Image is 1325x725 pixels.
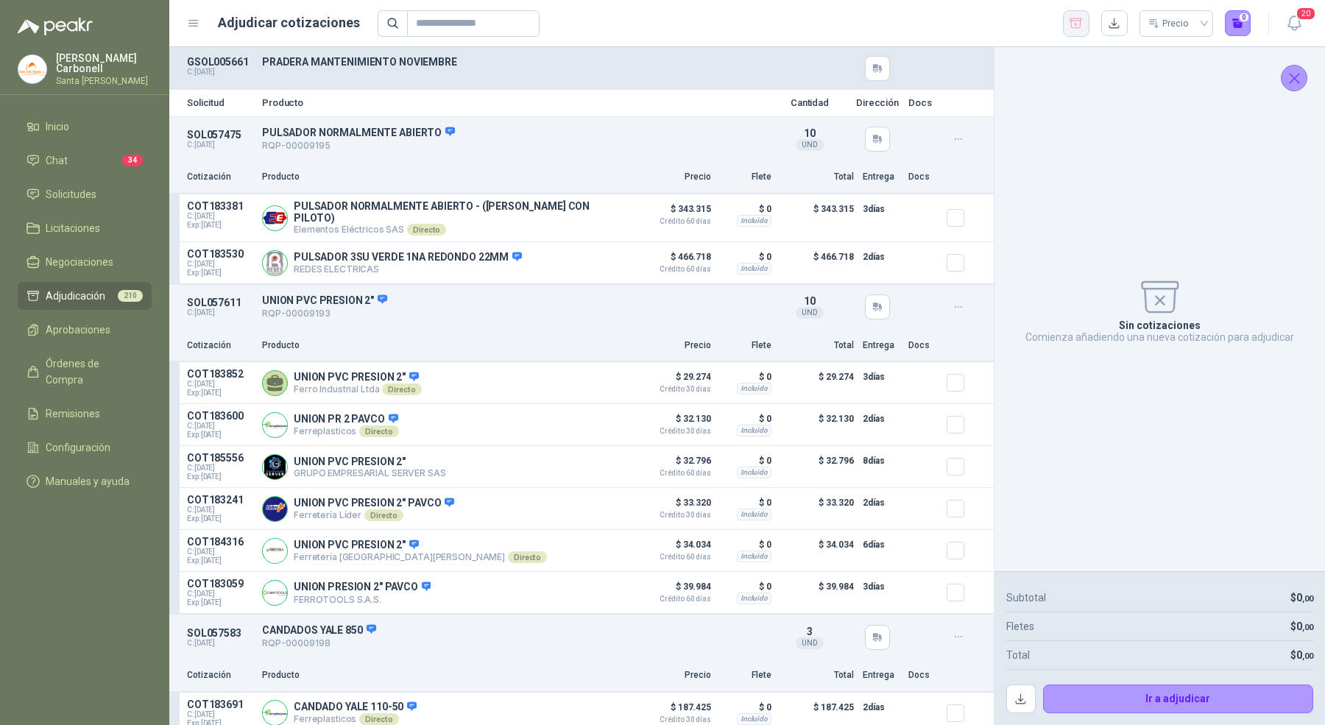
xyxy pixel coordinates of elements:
[263,206,287,230] img: Company Logo
[187,473,253,481] span: Exp: [DATE]
[46,254,113,270] span: Negociaciones
[187,380,253,389] span: C: [DATE]
[1296,7,1316,21] span: 20
[187,56,253,68] p: GSOL005661
[796,307,824,319] div: UND
[637,428,711,435] span: Crédito 30 días
[18,113,152,141] a: Inicio
[637,668,711,682] p: Precio
[18,282,152,310] a: Adjudicación210
[720,668,771,682] p: Flete
[804,127,816,139] span: 10
[1148,13,1191,35] div: Precio
[637,266,711,273] span: Crédito 60 días
[263,701,287,725] img: Company Logo
[187,699,253,710] p: COT183691
[18,146,152,174] a: Chat34
[737,509,771,520] div: Incluido
[508,551,547,563] div: Directo
[294,581,431,594] p: UNION PRESION 2" PAVCO
[187,248,253,260] p: COT183530
[263,455,287,479] img: Company Logo
[863,452,900,470] p: 8 días
[863,248,900,266] p: 2 días
[294,371,422,384] p: UNION PVC PRESION 2"
[637,512,711,519] span: Crédito 30 días
[780,452,854,481] p: $ 32.796
[294,539,547,552] p: UNION PVC PRESION 2"
[1302,651,1313,661] span: ,00
[46,220,100,236] span: Licitaciones
[637,170,711,184] p: Precio
[637,554,711,561] span: Crédito 60 días
[262,637,764,651] p: RQP-00009198
[18,350,152,394] a: Órdenes de Compra
[1281,65,1307,91] button: Cerrar
[187,506,253,514] span: C: [DATE]
[18,467,152,495] a: Manuales y ayuda
[855,98,900,107] p: Dirección
[1302,623,1313,632] span: ,00
[187,556,253,565] span: Exp: [DATE]
[46,119,69,135] span: Inicio
[737,263,771,275] div: Incluido
[1296,649,1313,661] span: 0
[294,456,446,467] p: UNION PVC PRESION 2"
[637,578,711,603] p: $ 39.984
[187,668,253,682] p: Cotización
[262,307,764,321] p: RQP-00009193
[262,623,764,637] p: CANDADOS YALE 850
[1290,618,1313,634] p: $
[187,422,253,431] span: C: [DATE]
[187,410,253,422] p: COT183600
[637,386,711,393] span: Crédito 30 días
[807,626,813,637] span: 3
[637,716,711,724] span: Crédito 30 días
[637,410,711,435] p: $ 32.130
[294,701,417,714] p: CANDADO YALE 110-50
[908,170,938,184] p: Docs
[294,467,446,478] p: GRUPO EMPRESARIAL SERVER SAS
[637,452,711,477] p: $ 32.796
[863,578,900,595] p: 3 días
[187,548,253,556] span: C: [DATE]
[637,595,711,603] span: Crédito 60 días
[1290,647,1313,663] p: $
[364,509,403,521] div: Directo
[294,713,417,725] p: Ferreplasticos
[1119,319,1201,331] p: Sin cotizaciones
[780,536,854,565] p: $ 34.034
[720,699,771,716] p: $ 0
[262,294,764,307] p: UNION PVC PRESION 2"
[18,248,152,276] a: Negociaciones
[187,464,253,473] span: C: [DATE]
[720,170,771,184] p: Flete
[1290,590,1313,606] p: $
[262,668,629,682] p: Producto
[908,98,938,107] p: Docs
[359,713,398,725] div: Directo
[187,129,253,141] p: SOL057475
[56,53,152,74] p: [PERSON_NAME] Carbonell
[863,410,900,428] p: 2 días
[720,200,771,218] p: $ 0
[720,578,771,595] p: $ 0
[637,200,711,225] p: $ 343.315
[863,339,900,353] p: Entrega
[262,56,764,68] p: PRADERA MANTENIMIENTO NOVIEMBRE
[262,170,629,184] p: Producto
[46,322,110,338] span: Aprobaciones
[187,141,253,149] p: C: [DATE]
[294,200,629,224] p: PULSADOR NORMALMENTE ABIERTO - ([PERSON_NAME] CON PILOTO)
[1281,10,1307,37] button: 20
[187,452,253,464] p: COT185556
[187,536,253,548] p: COT184316
[294,509,454,521] p: Ferretería Líder
[863,170,900,184] p: Entrega
[263,413,287,437] img: Company Logo
[737,593,771,604] div: Incluido
[18,400,152,428] a: Remisiones
[780,410,854,439] p: $ 32.130
[720,410,771,428] p: $ 0
[294,413,399,426] p: UNION PR 2 PAVCO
